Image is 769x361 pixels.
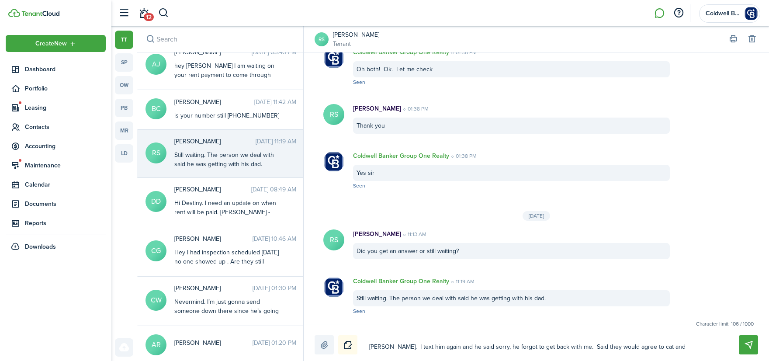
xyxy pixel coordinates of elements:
[144,13,154,21] span: 12
[353,78,365,86] span: Seen
[25,199,106,208] span: Documents
[449,49,477,56] time: 01:36 PM
[727,33,739,45] button: Print
[174,234,253,243] span: Chasity Gray
[353,118,670,134] div: Thank you
[254,97,296,107] time: [DATE] 11:42 AM
[6,35,106,52] button: Open menu
[401,105,429,113] time: 01:38 PM
[353,307,365,315] span: Seen
[145,290,166,311] avatar-text: CW
[144,33,156,45] button: Search
[137,26,303,52] input: search
[115,53,133,72] a: sp
[35,41,67,47] span: Create New
[115,5,132,21] button: Open sidebar
[25,103,106,112] span: Leasing
[115,121,133,140] a: mr
[694,320,756,328] small: Character limit: 106 / 1000
[338,335,357,354] button: Notice
[323,151,344,172] img: Coldwell Banker Group One Realty
[145,54,166,75] avatar-text: AJ
[353,290,670,306] div: Still waiting. The person we deal with said he was getting with his dad.
[25,180,106,189] span: Calendar
[145,240,166,261] avatar-text: CG
[323,48,344,69] img: Coldwell Banker Group One Realty
[174,137,256,146] span: Roy Spence
[353,104,401,113] p: [PERSON_NAME]
[25,242,56,251] span: Downloads
[353,182,365,190] span: Seen
[744,7,758,21] img: Coldwell Banker Group One Realty
[353,277,449,286] p: Coldwell Banker Group One Realty
[353,229,401,239] p: [PERSON_NAME]
[253,234,296,243] time: [DATE] 10:46 AM
[115,76,133,94] a: ow
[145,191,166,212] avatar-text: DD
[353,165,670,181] div: Yes sir
[174,248,284,275] div: Hey I had inspection scheduled [DATE] no one showed up . Are they still coming ??
[174,297,284,325] div: Nevermind. I’m just gonna send someone down there since he’s going inside the house anyways.
[145,334,166,355] avatar-text: AR
[256,137,296,146] time: [DATE] 11:19 AM
[174,111,284,120] div: is your number still [PHONE_NUMBER]
[25,65,106,74] span: Dashboard
[353,243,670,259] div: Did you get an answer or still waiting?
[353,61,670,77] div: Oh both! Ok. Let me check
[115,99,133,117] a: pb
[174,185,251,194] span: Destiny DuBose
[333,30,379,39] a: [PERSON_NAME]
[401,230,426,238] time: 11:13 AM
[6,215,106,232] a: Reports
[746,33,758,45] button: Delete
[8,9,20,17] img: TenantCloud
[174,338,253,347] span: Alex Ramos
[25,122,106,132] span: Contacts
[251,185,296,194] time: [DATE] 08:49 AM
[449,278,475,285] time: 11:19 AM
[523,211,550,221] div: [DATE]
[252,48,296,57] time: [DATE] 03:43 PM
[323,104,344,125] avatar-text: RS
[6,61,106,78] a: Dashboard
[706,10,741,17] span: Coldwell Banker Group One Realty
[158,6,169,21] button: Search
[135,2,152,24] a: Notifications
[174,198,284,226] div: Hi Destiny. I need an update on when rent will be paid. [PERSON_NAME] - Property Manager
[739,335,758,354] button: Send
[449,152,477,160] time: 01:38 PM
[315,32,329,46] a: RS
[174,48,252,57] span: Amber Jones
[115,144,133,163] a: ld
[25,84,106,93] span: Portfolio
[25,161,106,170] span: Maintenance
[145,98,166,119] avatar-text: BC
[253,338,296,347] time: [DATE] 01:20 PM
[25,142,106,151] span: Accounting
[323,277,344,298] img: Coldwell Banker Group One Realty
[21,11,59,16] img: TenantCloud
[174,61,284,89] div: hey [PERSON_NAME] I am waiting on your rent payment to come through Venmo? _Jessica
[353,151,449,160] p: Coldwell Banker Group One Realty
[145,142,166,163] avatar-text: RS
[323,229,344,250] avatar-text: RS
[174,150,284,169] div: Still waiting. The person we deal with said he was getting with his dad.
[174,284,253,293] span: Chelsea Williams
[25,219,106,228] span: Reports
[174,97,254,107] span: Betty Collins
[333,39,379,49] a: Tenant
[253,284,296,293] time: [DATE] 01:30 PM
[353,48,449,57] p: Coldwell Banker Group One Realty
[671,6,686,21] button: Open resource center
[115,31,133,49] a: tt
